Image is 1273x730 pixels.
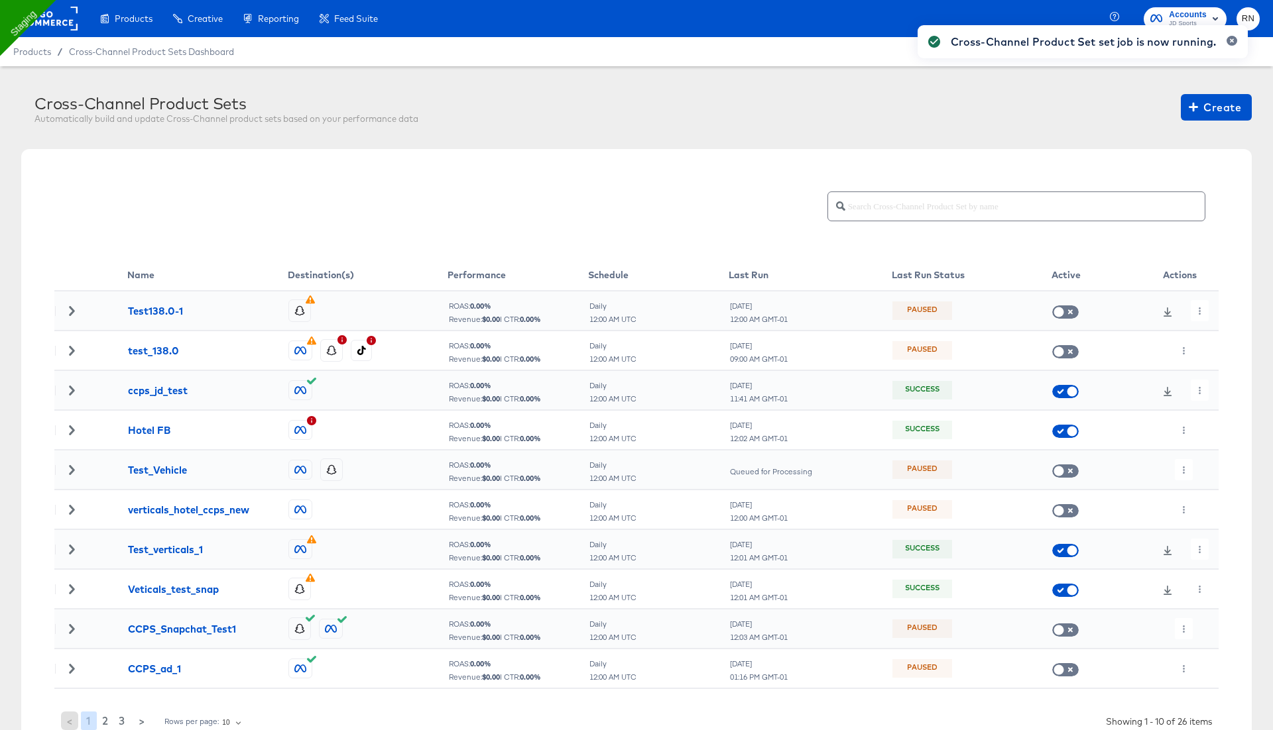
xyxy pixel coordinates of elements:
[448,315,587,324] div: Revenue: | CTR:
[470,340,491,350] b: 0.00 %
[128,503,249,517] div: verticals_hotel_ccps_new
[729,540,788,549] div: [DATE]
[951,34,1216,50] div: Cross-Channel Product Set set job is now running.
[55,505,88,514] div: Toggle Row Expanded
[81,711,96,730] button: 1
[589,474,637,483] div: 12:00 AM UTC
[128,384,188,397] div: ccps_jd_test
[482,513,500,523] b: $ 0.00
[589,553,637,562] div: 12:00 AM UTC
[448,474,587,483] div: Revenue: | CTR:
[448,394,587,403] div: Revenue: | CTR:
[589,659,637,668] div: Daily
[729,434,788,443] div: 12:02 AM GMT-01
[589,381,637,390] div: Daily
[589,394,637,403] div: 12:00 AM UTC
[589,460,637,470] div: Daily
[448,593,587,602] div: Revenue: | CTR:
[288,260,448,291] th: Destination(s)
[589,434,637,443] div: 12:00 AM UTC
[448,421,587,430] div: ROAS:
[520,552,541,562] b: 0.00 %
[729,672,788,682] div: 01:16 PM GMT-01
[102,711,108,730] span: 2
[589,513,637,523] div: 12:00 AM UTC
[119,711,125,730] span: 3
[482,393,500,403] b: $ 0.00
[139,711,145,730] span: >
[55,386,88,395] div: Toggle Row Expanded
[164,717,219,726] div: Rows per page:
[55,545,88,554] div: Toggle Row Expanded
[128,543,203,556] div: Test_verticals_1
[729,659,788,668] div: [DATE]
[470,539,491,549] b: 0.00 %
[55,346,88,355] div: Toggle Row Expanded
[128,423,170,437] div: Hotel FB
[448,460,587,470] div: ROAS:
[115,13,152,24] span: Products
[470,499,491,509] b: 0.00 %
[729,341,788,350] div: [DATE]
[729,580,788,589] div: [DATE]
[448,633,587,642] div: Revenue: | CTR:
[128,344,179,358] div: test_138.0
[482,672,500,682] b: $ 0.00
[729,633,788,642] div: 12:03 AM GMT-01
[482,354,500,364] b: $ 0.00
[729,394,788,403] div: 11:41 AM GMT-01
[448,500,587,509] div: ROAS:
[589,580,637,589] div: Daily
[470,658,491,668] b: 0.00 %
[729,553,788,562] div: 12:01 AM GMT-01
[51,46,69,57] span: /
[729,593,788,602] div: 12:01 AM GMT-01
[589,301,637,311] div: Daily
[520,632,541,642] b: 0.00 %
[482,433,500,443] b: $ 0.00
[892,260,1052,291] th: Last Run Status
[448,354,587,364] div: Revenue: | CTR:
[588,260,729,291] th: Schedule
[520,473,541,483] b: 0.00 %
[55,624,88,633] div: Toggle Row Expanded
[520,513,541,523] b: 0.00 %
[589,341,637,350] div: Daily
[589,315,637,324] div: 12:00 AM UTC
[470,301,491,311] b: 0.00 %
[34,113,418,125] div: Automatically build and update Cross-Channel product sets based on your performance data
[448,580,587,589] div: ROAS:
[729,354,788,364] div: 09:00 AM GMT-01
[520,354,541,364] b: 0.00 %
[448,553,587,562] div: Revenue: | CTR:
[520,314,541,324] b: 0.00 %
[589,633,637,642] div: 12:00 AM UTC
[729,619,788,629] div: [DATE]
[482,473,500,483] b: $ 0.00
[448,513,587,523] div: Revenue: | CTR:
[448,540,587,549] div: ROAS:
[448,260,588,291] th: Performance
[482,592,500,602] b: $ 0.00
[34,94,418,113] div: Cross-Channel Product Sets
[470,420,491,430] b: 0.00 %
[482,632,500,642] b: $ 0.00
[55,584,88,594] div: Toggle Row Expanded
[55,465,88,474] div: Toggle Row Expanded
[69,46,234,57] span: Cross-Channel Product Sets Dashboard
[86,711,91,730] span: 1
[113,711,130,730] button: 3
[448,434,587,443] div: Revenue: | CTR:
[128,463,187,477] div: Test_Vehicle
[448,341,587,350] div: ROAS:
[128,582,219,596] div: Veticals_test_snap
[1242,11,1254,26] span: RN
[334,13,378,24] span: Feed Suite
[729,315,788,324] div: 12:00 AM GMT-01
[188,13,223,24] span: Creative
[729,381,788,390] div: [DATE]
[1144,7,1227,30] button: AccountsJD Sports
[133,711,151,730] button: >
[97,711,113,730] button: 2
[589,619,637,629] div: Daily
